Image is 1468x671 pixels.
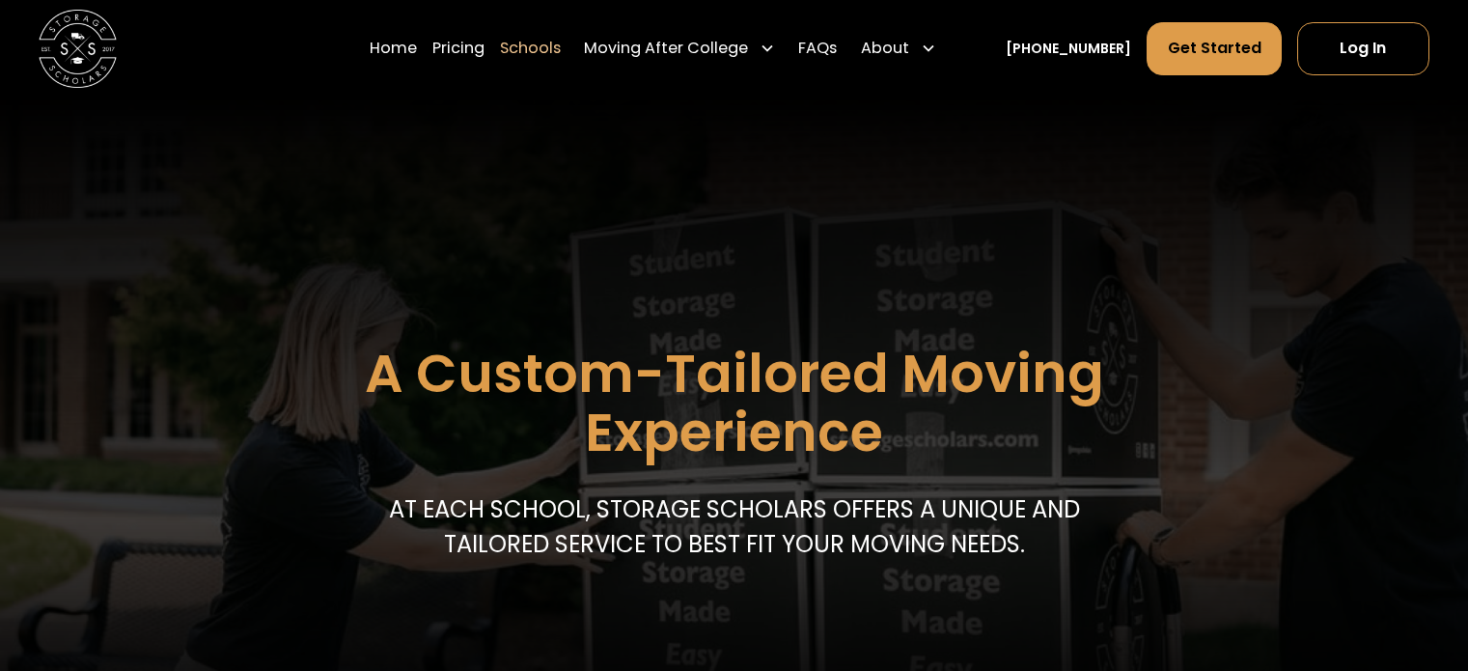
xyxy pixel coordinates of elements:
[267,345,1201,462] h1: A Custom-Tailored Moving Experience
[798,21,837,75] a: FAQs
[1006,39,1131,59] a: [PHONE_NUMBER]
[576,21,783,75] div: Moving After College
[500,21,561,75] a: Schools
[379,492,1089,563] p: At each school, storage scholars offers a unique and tailored service to best fit your Moving needs.
[584,37,748,60] div: Moving After College
[1297,22,1429,74] a: Log In
[861,37,909,60] div: About
[39,10,117,88] img: Storage Scholars main logo
[432,21,485,75] a: Pricing
[370,21,417,75] a: Home
[39,10,117,88] a: home
[1147,22,1281,74] a: Get Started
[853,21,944,75] div: About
